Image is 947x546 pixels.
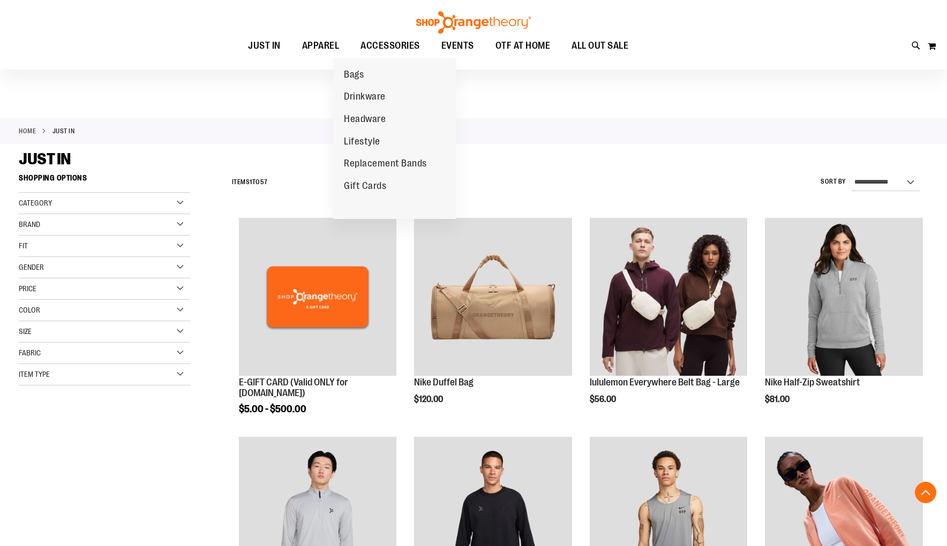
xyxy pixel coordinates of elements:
a: E-GIFT CARD (Valid ONLY for [DOMAIN_NAME]) [239,377,348,398]
div: product [234,213,402,442]
img: Shop Orangetheory [415,11,532,34]
a: lululemon Everywhere Belt Bag - Large [590,218,747,377]
button: Back To Top [915,482,936,503]
strong: JUST IN [52,126,75,136]
label: Sort By [821,177,846,186]
span: ACCESSORIES [360,34,420,58]
span: JUST IN [248,34,281,58]
span: $81.00 [765,395,791,404]
img: Nike Duffel Bag [414,218,572,375]
strong: Shopping Options [19,169,190,193]
span: Headware [344,113,386,127]
span: $120.00 [414,395,445,404]
div: product [584,213,753,431]
span: Bags [344,69,364,82]
span: APPAREL [302,34,340,58]
span: Drinkware [344,91,386,104]
span: Replacement Bands [344,158,427,171]
img: E-GIFT CARD (Valid ONLY for ShopOrangetheory.com) [239,218,396,375]
span: $56.00 [590,395,618,404]
a: Nike Half-Zip Sweatshirt [765,377,860,388]
div: product [409,213,577,431]
span: Gender [19,263,44,271]
span: Size [19,327,32,336]
span: 57 [260,178,268,186]
a: lululemon Everywhere Belt Bag - Large [590,377,740,388]
span: Price [19,284,36,293]
img: lululemon Everywhere Belt Bag - Large [590,218,747,375]
span: Fabric [19,348,41,357]
span: EVENTS [441,34,474,58]
span: 1 [250,178,252,186]
span: ALL OUT SALE [572,34,628,58]
div: product [760,213,928,431]
h2: Items to [232,174,268,191]
span: Lifestyle [344,136,380,149]
span: Fit [19,241,28,250]
span: Item Type [19,370,50,378]
span: Gift Cards [344,180,386,194]
a: Nike Duffel Bag [414,218,572,377]
a: Home [19,126,36,136]
a: Nike Half-Zip Sweatshirt [765,218,922,377]
img: Nike Half-Zip Sweatshirt [765,218,922,375]
span: Brand [19,220,40,229]
span: JUST IN [19,150,71,168]
span: Color [19,306,40,314]
span: $5.00 - $500.00 [239,404,306,414]
span: OTF AT HOME [495,34,551,58]
a: E-GIFT CARD (Valid ONLY for ShopOrangetheory.com) [239,218,396,377]
a: Nike Duffel Bag [414,377,473,388]
span: Category [19,199,52,207]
